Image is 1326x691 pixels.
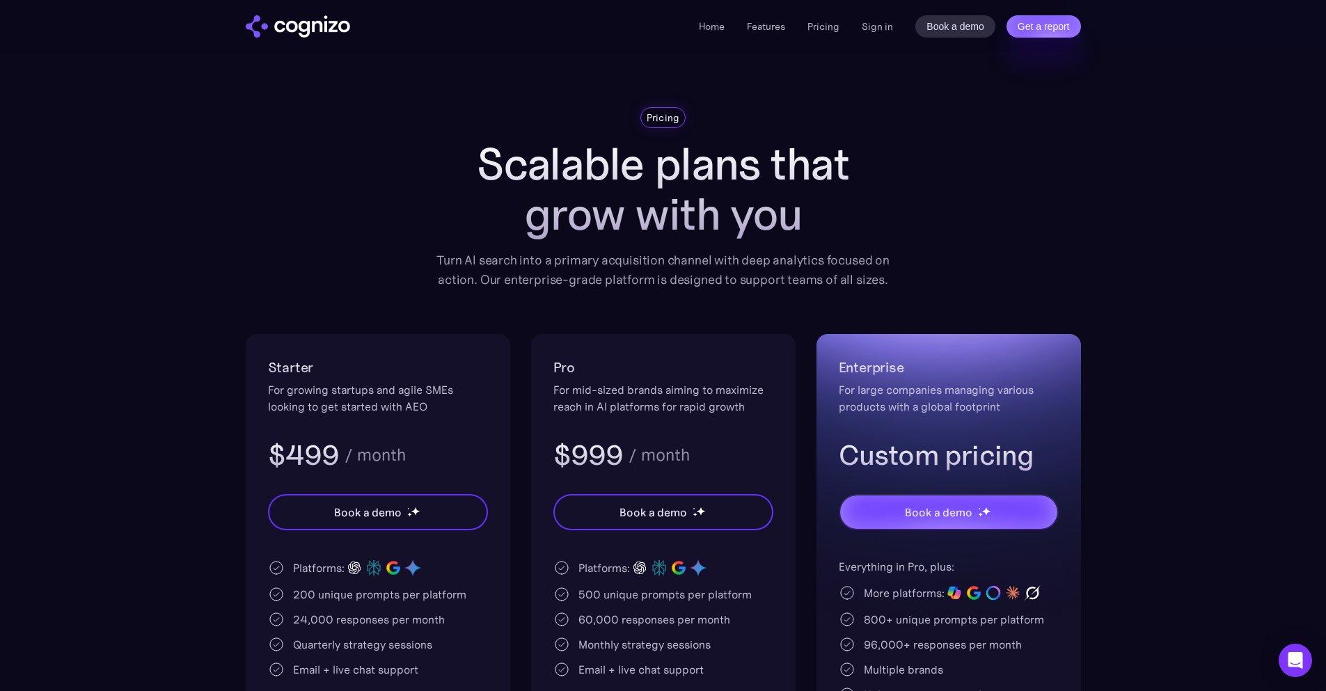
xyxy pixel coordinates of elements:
[864,611,1044,628] div: 800+ unique prompts per platform
[293,636,432,653] div: Quarterly strategy sessions
[427,139,900,239] h1: Scalable plans that grow with you
[1279,644,1312,677] div: Open Intercom Messenger
[839,356,1059,379] h2: Enterprise
[693,507,695,509] img: star
[268,494,488,530] a: Book a demostarstarstar
[807,20,839,33] a: Pricing
[407,512,412,517] img: star
[268,356,488,379] h2: Starter
[268,437,340,473] h3: $499
[699,20,725,33] a: Home
[864,636,1022,653] div: 96,000+ responses per month
[553,356,773,379] h2: Pro
[578,636,711,653] div: Monthly strategy sessions
[864,661,943,678] div: Multiple brands
[553,494,773,530] a: Book a demostarstarstar
[293,611,445,628] div: 24,000 responses per month
[578,586,752,603] div: 500 unique prompts per platform
[246,15,350,38] img: cognizo logo
[334,504,401,521] div: Book a demo
[696,507,705,516] img: star
[839,494,1059,530] a: Book a demostarstarstar
[268,381,488,415] div: For growing startups and agile SMEs looking to get started with AEO
[427,251,900,289] div: Turn AI search into a primary acquisition channel with deep analytics focused on action. Our ente...
[905,504,972,521] div: Book a demo
[293,559,345,576] div: Platforms:
[978,507,980,509] img: star
[839,381,1059,415] div: For large companies managing various products with a global footprint
[693,512,697,517] img: star
[981,507,990,516] img: star
[862,18,893,35] a: Sign in
[647,111,680,125] div: Pricing
[839,437,1059,473] h3: Custom pricing
[619,504,686,521] div: Book a demo
[915,15,995,38] a: Book a demo
[629,447,690,463] div: / month
[578,661,704,678] div: Email + live chat support
[293,661,418,678] div: Email + live chat support
[553,381,773,415] div: For mid-sized brands aiming to maximize reach in AI platforms for rapid growth
[293,586,466,603] div: 200 unique prompts per platform
[407,507,409,509] img: star
[864,585,945,601] div: More platforms:
[411,507,420,516] img: star
[747,20,785,33] a: Features
[246,15,350,38] a: home
[1007,15,1081,38] a: Get a report
[345,447,406,463] div: / month
[839,558,1059,575] div: Everything in Pro, plus:
[578,611,730,628] div: 60,000 responses per month
[578,559,630,576] div: Platforms:
[978,512,983,517] img: star
[553,437,624,473] h3: $999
